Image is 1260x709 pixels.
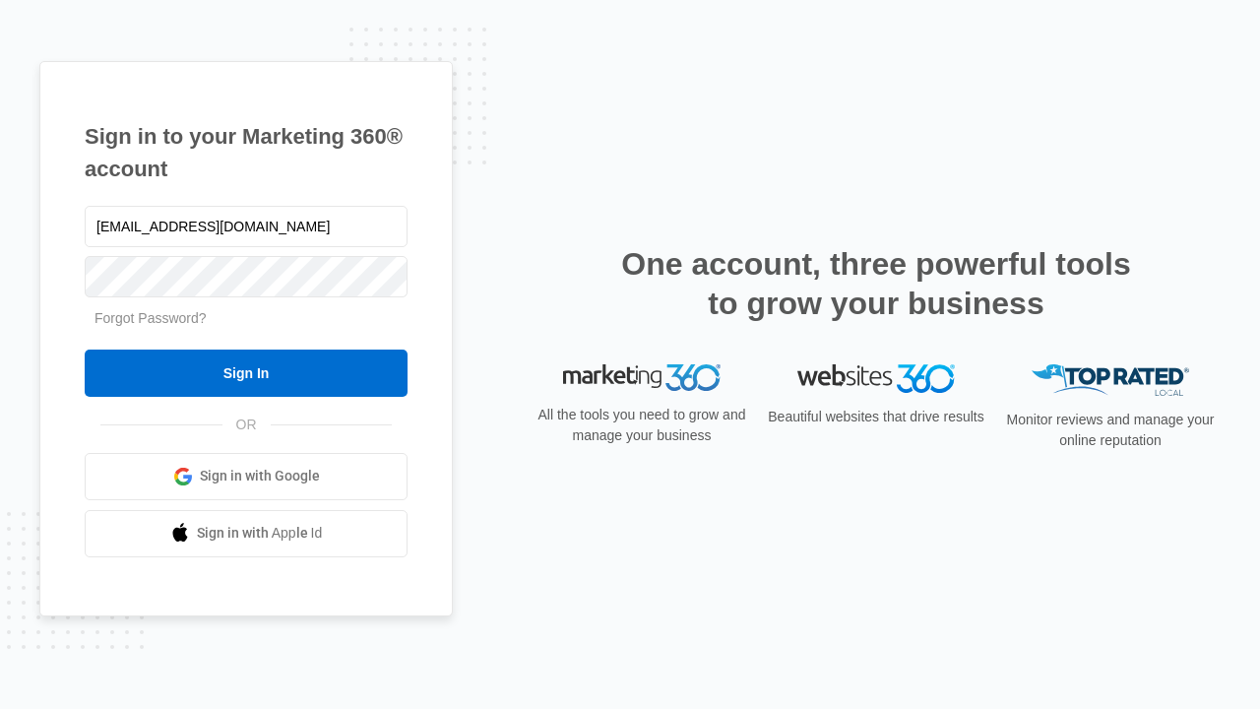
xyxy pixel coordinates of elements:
[1032,364,1189,397] img: Top Rated Local
[94,310,207,326] a: Forgot Password?
[85,350,408,397] input: Sign In
[563,364,721,392] img: Marketing 360
[797,364,955,393] img: Websites 360
[85,206,408,247] input: Email
[85,120,408,185] h1: Sign in to your Marketing 360® account
[1000,410,1221,451] p: Monitor reviews and manage your online reputation
[766,407,986,427] p: Beautiful websites that drive results
[197,523,323,544] span: Sign in with Apple Id
[532,405,752,446] p: All the tools you need to grow and manage your business
[85,453,408,500] a: Sign in with Google
[85,510,408,557] a: Sign in with Apple Id
[200,466,320,486] span: Sign in with Google
[222,415,271,435] span: OR
[615,244,1137,323] h2: One account, three powerful tools to grow your business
